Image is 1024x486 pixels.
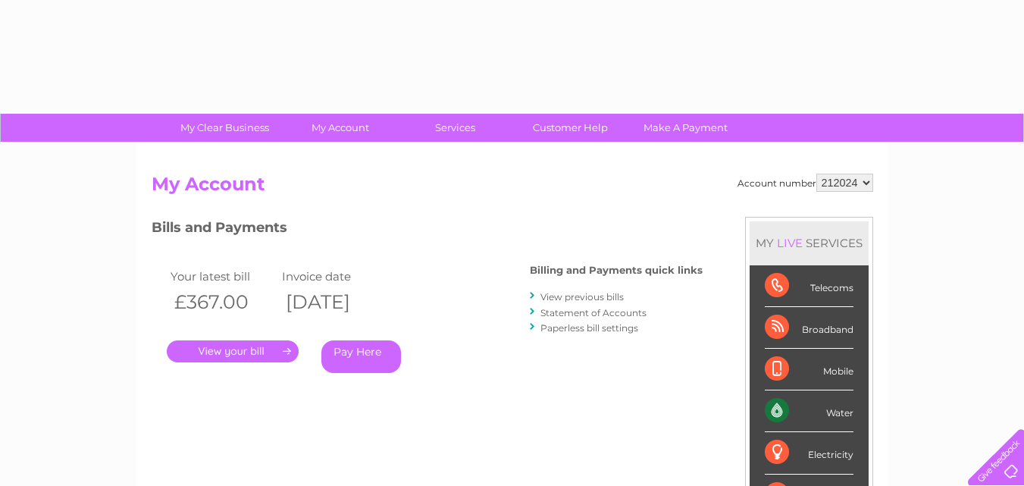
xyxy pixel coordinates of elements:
[167,340,299,362] a: .
[623,114,748,142] a: Make A Payment
[530,265,703,276] h4: Billing and Payments quick links
[162,114,287,142] a: My Clear Business
[765,307,853,349] div: Broadband
[765,265,853,307] div: Telecoms
[765,349,853,390] div: Mobile
[540,291,624,303] a: View previous bills
[152,217,703,243] h3: Bills and Payments
[278,287,390,318] th: [DATE]
[167,266,279,287] td: Your latest bill
[540,322,638,334] a: Paperless bill settings
[167,287,279,318] th: £367.00
[393,114,518,142] a: Services
[765,390,853,432] div: Water
[750,221,869,265] div: MY SERVICES
[277,114,402,142] a: My Account
[152,174,873,202] h2: My Account
[737,174,873,192] div: Account number
[774,236,806,250] div: LIVE
[278,266,390,287] td: Invoice date
[321,340,401,373] a: Pay Here
[765,432,853,474] div: Electricity
[540,307,647,318] a: Statement of Accounts
[508,114,633,142] a: Customer Help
